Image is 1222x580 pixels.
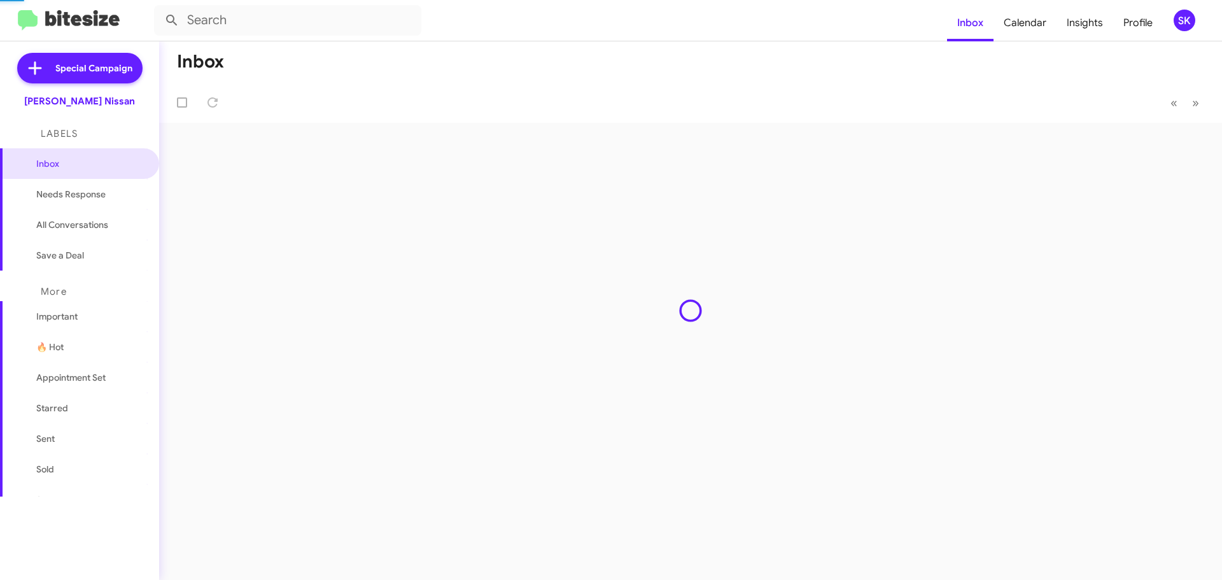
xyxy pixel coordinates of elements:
span: Special Campaign [55,62,132,74]
span: Sold Responded [36,493,104,506]
button: Next [1184,90,1207,116]
a: Profile [1113,4,1163,41]
span: Starred [36,402,68,414]
span: Important [36,310,144,323]
nav: Page navigation example [1163,90,1207,116]
input: Search [154,5,421,36]
span: Needs Response [36,188,144,201]
a: Insights [1057,4,1113,41]
span: More [41,286,67,297]
a: Inbox [947,4,994,41]
div: SK [1174,10,1195,31]
span: 🔥 Hot [36,341,64,353]
a: Special Campaign [17,53,143,83]
span: Save a Deal [36,249,84,262]
span: Labels [41,128,78,139]
span: Inbox [36,157,144,170]
h1: Inbox [177,52,224,72]
button: Previous [1163,90,1185,116]
span: Sold [36,463,54,476]
div: [PERSON_NAME] Nissan [24,95,135,108]
a: Calendar [994,4,1057,41]
span: « [1170,95,1177,111]
span: All Conversations [36,218,108,231]
span: Sent [36,432,55,445]
span: » [1192,95,1199,111]
span: Appointment Set [36,371,106,384]
button: SK [1163,10,1208,31]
